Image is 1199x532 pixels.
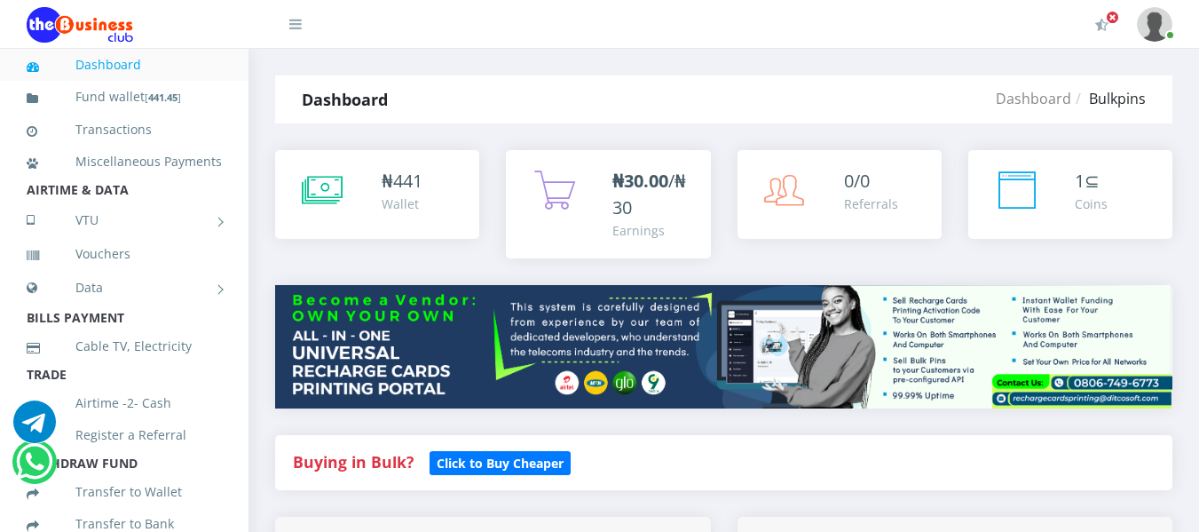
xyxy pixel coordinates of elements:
div: ₦ [382,168,422,195]
a: Vouchers [27,234,222,274]
img: Logo [27,7,133,43]
a: Dashboard [996,89,1071,108]
a: Airtime -2- Cash [27,383,222,424]
span: Activate Your Membership [1106,11,1119,24]
a: Data [27,266,222,310]
strong: Buying in Bulk? [293,451,414,472]
div: ⊆ [1075,168,1108,195]
span: 0/0 [844,169,870,193]
i: Activate Your Membership [1095,18,1108,32]
a: Chat for support [16,454,52,483]
b: ₦30.00 [612,169,668,193]
b: 441.45 [148,91,177,104]
a: Transactions [27,109,222,150]
a: Click to Buy Cheaper [430,451,571,472]
img: multitenant_rcp.png [275,285,1172,409]
div: Coins [1075,195,1108,213]
span: /₦30 [612,169,686,219]
a: Transfer to Wallet [27,472,222,512]
a: Dashboard [27,44,222,85]
span: 441 [393,169,422,193]
strong: Dashboard [302,89,388,110]
a: Chat for support [13,414,56,443]
a: Cable TV, Electricity [27,326,222,367]
a: Miscellaneous Payments [27,141,222,182]
a: 0/0 Referrals [738,150,942,239]
li: Bulkpins [1071,88,1146,109]
div: Wallet [382,195,422,213]
a: ₦30.00/₦30 Earnings [506,150,710,258]
img: User [1137,7,1172,42]
b: Click to Buy Cheaper [437,455,564,472]
div: Referrals [844,195,898,213]
a: VTU [27,198,222,242]
small: [ ] [145,91,181,104]
a: ₦441 Wallet [275,150,479,239]
div: Earnings [612,221,692,240]
a: Register a Referral [27,415,222,456]
a: Fund wallet[441.45] [27,76,222,118]
span: 1 [1075,169,1085,193]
